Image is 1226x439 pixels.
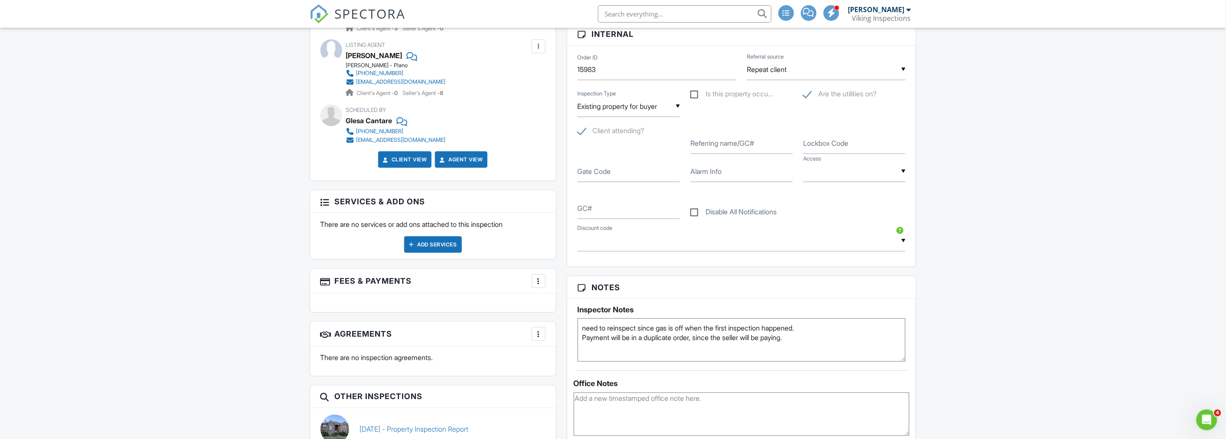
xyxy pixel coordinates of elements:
[567,276,916,299] h3: Notes
[356,70,404,77] div: [PHONE_NUMBER]
[346,49,402,62] a: [PERSON_NAME]
[578,224,613,232] label: Discount code
[690,167,722,176] label: Alarm Info
[403,25,444,32] span: Seller's Agent -
[690,208,777,219] label: Disable All Notifications
[310,4,329,23] img: The Best Home Inspection Software - Spectora
[578,127,644,138] label: Client attending?
[310,12,406,30] a: SPECTORA
[403,90,444,96] span: Seller's Agent -
[310,213,556,259] div: There are no services or add ons attached to this inspection
[578,90,616,98] label: Inspection Type
[578,161,680,182] input: Gate Code
[346,69,446,78] a: [PHONE_NUMBER]
[310,190,556,213] h3: Services & Add ons
[690,133,793,154] input: Referring name/GC#
[356,79,446,85] div: [EMAIL_ADDRESS][DOMAIN_NAME]
[848,5,905,14] div: [PERSON_NAME]
[310,386,556,408] h3: Other Inspections
[310,269,556,294] h3: Fees & Payments
[440,25,444,32] strong: 0
[346,78,446,86] a: [EMAIL_ADDRESS][DOMAIN_NAME]
[320,353,546,363] p: There are no inspection agreements.
[578,167,611,176] label: Gate Code
[346,62,453,69] div: [PERSON_NAME] - Plano
[440,90,444,96] strong: 8
[578,305,906,314] h5: Inspector Notes
[574,380,910,388] div: Office Notes
[1214,410,1221,416] span: 4
[690,138,754,148] label: Referring name/GC#
[357,90,399,96] span: Client's Agent -
[335,4,406,23] span: SPECTORA
[310,322,556,347] h3: Agreements
[803,155,821,163] label: Access
[346,114,392,127] div: Glesa Cantare
[578,198,680,219] input: GC#
[356,137,446,144] div: [EMAIL_ADDRESS][DOMAIN_NAME]
[690,90,773,101] label: Is this property occupied?
[381,155,427,164] a: Client View
[346,136,446,144] a: [EMAIL_ADDRESS][DOMAIN_NAME]
[803,90,876,101] label: Are the utilities on?
[438,155,483,164] a: Agent View
[803,138,848,148] label: Lockbox Code
[578,203,592,213] label: GC#
[356,128,404,135] div: [PHONE_NUMBER]
[567,23,916,46] h3: Internal
[578,54,598,62] label: Order ID
[747,53,784,61] label: Referral source
[852,14,911,23] div: Viking Inspections
[598,5,772,23] input: Search everything...
[803,133,906,154] input: Lockbox Code
[395,90,398,96] strong: 0
[346,42,386,48] span: Listing Agent
[1197,410,1217,430] iframe: Intercom live chat
[346,127,446,136] a: [PHONE_NUMBER]
[360,425,468,434] a: [DATE] - Property Inspection Report
[690,161,793,182] input: Alarm Info
[404,236,462,253] div: Add Services
[578,318,906,362] textarea: need to reinspect since gas is off when the first inspection happened. Payment will be in a dupli...
[346,107,386,113] span: Scheduled By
